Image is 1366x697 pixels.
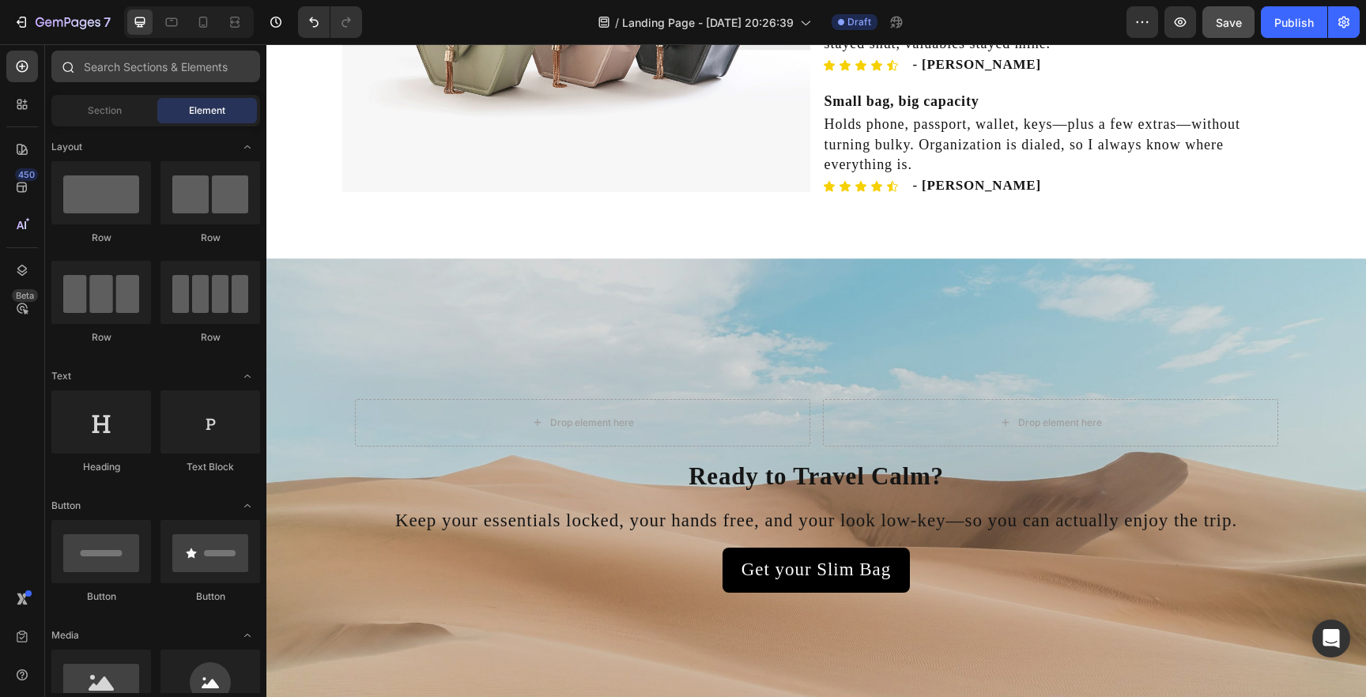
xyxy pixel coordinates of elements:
[847,15,871,29] span: Draft
[235,623,260,648] span: Toggle open
[266,44,1366,697] iframe: Design area
[160,460,260,474] div: Text Block
[235,493,260,518] span: Toggle open
[51,140,82,154] span: Layout
[752,372,836,385] div: Drop element here
[12,289,38,302] div: Beta
[557,46,1024,69] h2: Small bag, big capacity
[160,590,260,604] div: Button
[51,330,151,345] div: Row
[1312,620,1350,657] div: Open Intercom Messenger
[89,415,1012,450] h2: Ready to Travel Calm?
[235,364,260,389] span: Toggle open
[645,132,1024,151] h2: - [PERSON_NAME]
[160,231,260,245] div: Row
[51,369,71,383] span: Text
[622,14,794,31] span: Landing Page - [DATE] 20:26:39
[284,372,368,385] div: Drop element here
[51,51,260,82] input: Search Sections & Elements
[1216,16,1242,29] span: Save
[51,628,79,642] span: Media
[558,70,1023,130] p: Holds phone, passport, wallet, keys—plus a few extras—without turning bulky. Organization is dial...
[90,464,1010,489] p: Keep your essentials locked, your hands free, and your look low-key—so you can actually enjoy the...
[456,503,643,548] button: <p>Get your Slim Bag</p>
[160,330,260,345] div: Row
[51,499,81,513] span: Button
[189,104,225,118] span: Element
[1274,14,1314,31] div: Publish
[475,513,625,538] p: Get your Slim Bag
[1202,6,1255,38] button: Save
[88,104,122,118] span: Section
[51,590,151,604] div: Button
[615,14,619,31] span: /
[51,231,151,245] div: Row
[15,168,38,181] div: 450
[298,6,362,38] div: Undo/Redo
[235,134,260,160] span: Toggle open
[51,460,151,474] div: Heading
[6,6,118,38] button: 7
[1261,6,1327,38] button: Publish
[104,13,111,32] p: 7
